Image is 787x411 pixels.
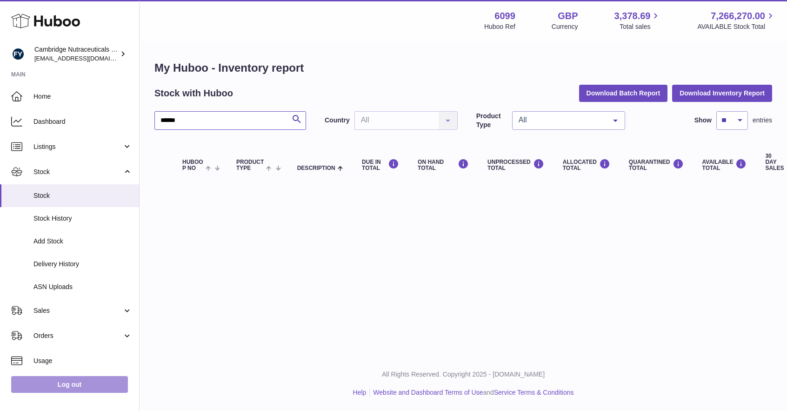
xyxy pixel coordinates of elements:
a: 7,266,270.00 AVAILABLE Stock Total [697,10,776,31]
h2: Stock with Huboo [154,87,233,100]
h1: My Huboo - Inventory report [154,61,772,75]
div: Huboo Ref [484,22,515,31]
span: ASN Uploads [33,283,132,291]
label: Product Type [476,112,507,129]
img: huboo@camnutra.com [11,47,25,61]
span: 3,378.69 [614,10,651,22]
span: Huboo P no [182,159,203,171]
span: Sales [33,306,122,315]
div: QUARANTINED Total [629,159,684,171]
div: Currency [552,22,578,31]
a: Log out [11,376,128,393]
label: Country [325,116,350,125]
div: DUE IN TOTAL [362,159,399,171]
span: entries [753,116,772,125]
span: AVAILABLE Stock Total [697,22,776,31]
button: Download Batch Report [579,85,668,101]
span: 7,266,270.00 [711,10,765,22]
div: UNPROCESSED Total [487,159,544,171]
span: Stock [33,168,122,176]
div: Cambridge Nutraceuticals Ltd [34,45,118,63]
a: Website and Dashboard Terms of Use [373,389,483,396]
strong: 6099 [494,10,515,22]
a: Service Terms & Conditions [494,389,574,396]
span: Description [297,165,335,171]
strong: GBP [558,10,578,22]
li: and [370,388,574,397]
div: AVAILABLE Total [702,159,747,171]
span: Usage [33,357,132,365]
label: Show [694,116,712,125]
span: Delivery History [33,260,132,269]
span: Orders [33,331,122,340]
span: Home [33,92,132,101]
span: Stock History [33,214,132,223]
span: [EMAIL_ADDRESS][DOMAIN_NAME] [34,54,137,62]
span: Add Stock [33,237,132,246]
span: Dashboard [33,117,132,126]
span: All [516,115,606,125]
div: ALLOCATED Total [563,159,610,171]
span: Stock [33,191,132,200]
a: 3,378.69 Total sales [614,10,661,31]
div: ON HAND Total [418,159,469,171]
span: Product Type [236,159,264,171]
span: Listings [33,142,122,151]
span: Total sales [620,22,661,31]
a: Help [353,389,367,396]
button: Download Inventory Report [672,85,772,101]
p: All Rights Reserved. Copyright 2025 - [DOMAIN_NAME] [147,370,780,379]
